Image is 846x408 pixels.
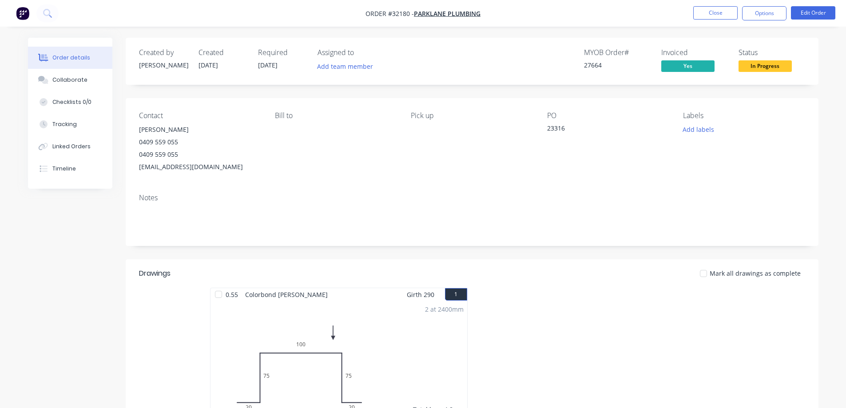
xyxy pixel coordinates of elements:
[318,48,406,57] div: Assigned to
[683,111,805,120] div: Labels
[258,48,307,57] div: Required
[584,60,651,70] div: 27664
[258,61,278,69] span: [DATE]
[28,113,112,135] button: Tracking
[52,76,87,84] div: Collaborate
[139,268,171,279] div: Drawings
[28,91,112,113] button: Checklists 0/0
[411,111,532,120] div: Pick up
[242,288,331,301] span: Colorbond [PERSON_NAME]
[139,136,261,148] div: 0409 559 055
[52,54,90,62] div: Order details
[139,111,261,120] div: Contact
[139,161,261,173] div: [EMAIL_ADDRESS][DOMAIN_NAME]
[584,48,651,57] div: MYOB Order #
[547,123,658,136] div: 23316
[693,6,738,20] button: Close
[139,123,261,173] div: [PERSON_NAME]0409 559 0550409 559 055[EMAIL_ADDRESS][DOMAIN_NAME]
[445,288,467,301] button: 1
[199,61,218,69] span: [DATE]
[414,9,481,18] a: PARKLANE PLUMBING
[222,288,242,301] span: 0.55
[312,60,377,72] button: Add team member
[16,7,29,20] img: Factory
[547,111,669,120] div: PO
[52,120,77,128] div: Tracking
[365,9,414,18] span: Order #32180 -
[739,60,792,71] span: In Progress
[28,135,112,158] button: Linked Orders
[28,158,112,180] button: Timeline
[139,123,261,136] div: [PERSON_NAME]
[52,143,91,151] div: Linked Orders
[275,111,397,120] div: Bill to
[52,165,76,173] div: Timeline
[661,48,728,57] div: Invoiced
[318,60,378,72] button: Add team member
[791,6,835,20] button: Edit Order
[139,60,188,70] div: [PERSON_NAME]
[199,48,247,57] div: Created
[52,98,91,106] div: Checklists 0/0
[710,269,801,278] span: Mark all drawings as complete
[407,288,434,301] span: Girth 290
[661,60,715,71] span: Yes
[739,48,805,57] div: Status
[139,148,261,161] div: 0409 559 055
[139,48,188,57] div: Created by
[425,305,464,314] div: 2 at 2400mm
[28,69,112,91] button: Collaborate
[139,194,805,202] div: Notes
[739,60,792,74] button: In Progress
[28,47,112,69] button: Order details
[678,123,719,135] button: Add labels
[742,6,786,20] button: Options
